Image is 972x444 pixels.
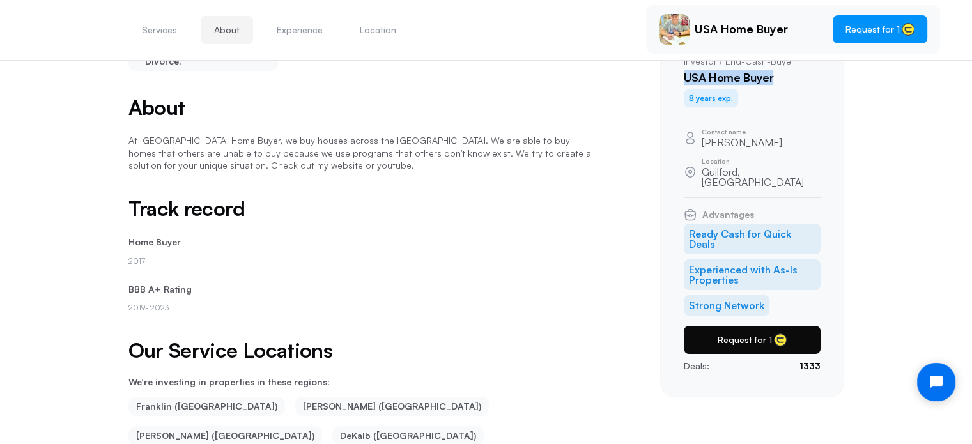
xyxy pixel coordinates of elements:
[128,397,285,416] li: Franklin ([GEOGRAPHIC_DATA])
[128,302,599,314] p: 2019
[659,14,690,45] img: Todd Killian
[702,167,821,187] p: Guilford, [GEOGRAPHIC_DATA]
[295,397,489,416] li: [PERSON_NAME] ([GEOGRAPHIC_DATA])
[128,255,599,267] p: 2017
[128,378,599,387] p: We’re investing in properties in these regions:
[684,359,709,373] p: Deals:
[684,259,821,290] li: Experienced with As-Is Properties
[906,352,966,412] iframe: Tidio Chat
[684,326,821,354] button: Request for 1
[684,224,821,254] li: Ready Cash for Quick Deals
[702,137,782,148] p: [PERSON_NAME]
[201,16,253,44] button: About
[702,210,754,219] span: Advantages
[263,16,336,44] button: Experience
[684,295,769,316] li: Strong Network
[346,16,410,44] button: Location
[128,16,190,44] button: Services
[128,96,599,119] h2: About
[684,71,821,85] h1: USA Home Buyer
[128,134,599,172] p: At [GEOGRAPHIC_DATA] Home Buyer, we buy houses across the [GEOGRAPHIC_DATA]. We are able to buy h...
[702,158,821,164] p: Location
[128,197,599,220] h2: Track record
[695,22,822,36] p: USA Home Buyer
[128,282,599,296] p: BBB A+ Rating
[128,339,599,362] h2: Our Service Locations
[702,128,782,135] p: Contact name
[684,55,821,68] p: Investor / End-Cash-Buyer
[799,359,821,373] p: 1333
[128,235,599,249] p: Home Buyer
[833,15,927,43] button: Request for 1
[684,89,738,107] div: 8 years exp.
[145,303,169,312] span: - 2023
